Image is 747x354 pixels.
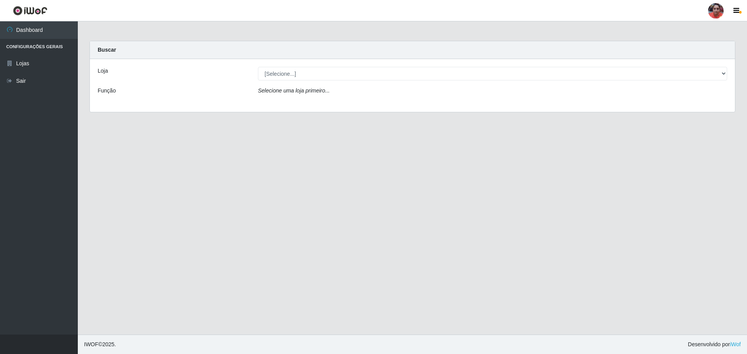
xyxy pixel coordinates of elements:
[98,47,116,53] strong: Buscar
[98,87,116,95] label: Função
[13,6,47,16] img: CoreUI Logo
[84,341,98,347] span: IWOF
[98,67,108,75] label: Loja
[730,341,741,347] a: iWof
[258,87,330,94] i: Selecione uma loja primeiro...
[84,340,116,349] span: © 2025 .
[688,340,741,349] span: Desenvolvido por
